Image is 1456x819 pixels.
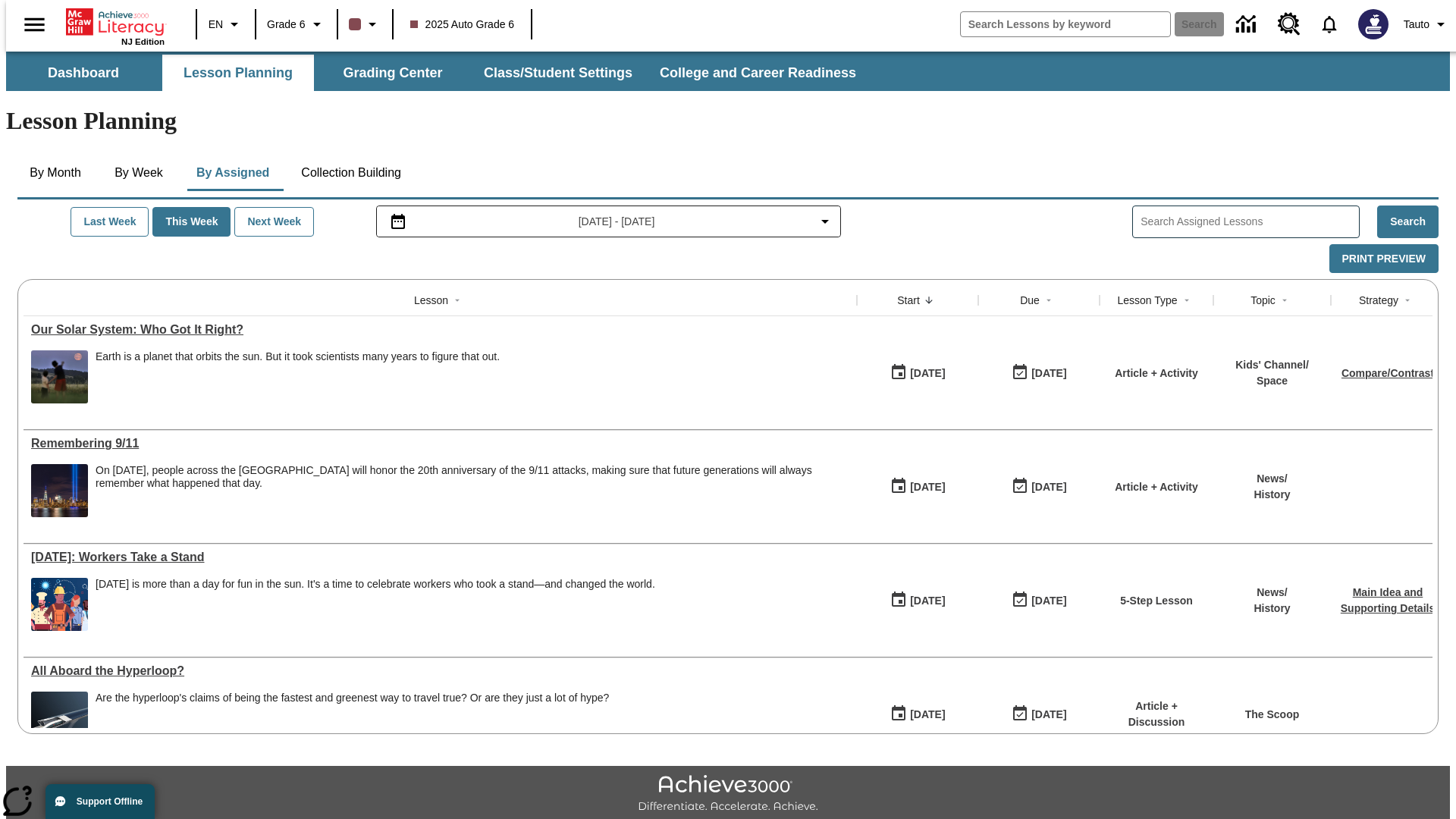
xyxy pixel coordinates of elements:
[31,464,88,517] img: New York City Tribute in Light from Liberty State Park, New Jersey
[1341,367,1434,379] a: Compare/Contrast
[1404,17,1429,33] span: Tauto
[910,478,945,497] div: [DATE]
[1031,364,1066,383] div: [DATE]
[6,55,870,91] div: SubNavbar
[885,586,950,615] button: 09/01/25: First time the lesson was available
[31,664,849,678] a: All Aboard the Hyperloop?, Lessons
[31,350,88,403] img: One child points up at the moon in the night sky as another child looks on.
[1341,586,1435,614] a: Main Idea and Supporting Details
[1310,5,1349,44] a: Notifications
[1276,291,1294,309] button: Sort
[1250,293,1276,308] div: Topic
[1269,4,1310,45] a: Resource Center, Will open in new tab
[1349,5,1398,44] button: Select a new avatar
[162,55,314,91] button: Lesson Planning
[1020,293,1040,308] div: Due
[8,55,159,91] button: Dashboard
[234,207,314,237] button: Next Week
[96,692,609,704] div: Are the hyperloop's claims of being the fastest and greenest way to travel true? Or are they just...
[1141,211,1359,233] input: Search Assigned Lessons
[96,578,655,591] div: [DATE] is more than a day for fun in the sun. It's a time to celebrate workers who took a stand—a...
[1107,698,1206,730] p: Article + Discussion
[1235,373,1309,389] p: Space
[1358,9,1389,39] img: Avatar
[961,12,1170,36] input: search field
[910,591,945,610] div: [DATE]
[1117,293,1177,308] div: Lesson Type
[289,155,413,191] button: Collection Building
[1115,479,1198,495] p: Article + Activity
[816,212,834,231] svg: Collapse Date Range Filter
[209,17,223,33] span: EN
[12,2,57,47] button: Open side menu
[1398,291,1417,309] button: Sort
[31,551,849,564] a: Labor Day: Workers Take a Stand, Lessons
[1031,591,1066,610] div: [DATE]
[1398,11,1456,38] button: Profile/Settings
[1377,206,1439,238] button: Search
[1040,291,1058,309] button: Sort
[31,323,849,337] div: Our Solar System: Who Got It Right?
[17,155,93,191] button: By Month
[910,705,945,724] div: [DATE]
[1329,244,1439,274] button: Print Preview
[1031,705,1066,724] div: [DATE]
[31,692,88,745] img: Artist rendering of Hyperloop TT vehicle entering a tunnel
[267,17,306,33] span: Grade 6
[1235,357,1309,373] p: Kids' Channel /
[1006,586,1072,615] button: 09/07/25: Last day the lesson can be accessed
[1178,291,1196,309] button: Sort
[96,578,655,631] div: Labor Day is more than a day for fun in the sun. It's a time to celebrate workers who took a stan...
[96,464,849,517] div: On September 11, 2021, people across the United States will honor the 20th anniversary of the 9/1...
[317,55,469,91] button: Grading Center
[45,784,155,819] button: Support Offline
[96,350,500,363] div: Earth is a planet that orbits the sun. But it took scientists many years to figure that out.
[1006,472,1072,501] button: 09/01/25: Last day the lesson can be accessed
[1254,601,1290,617] p: History
[1245,707,1300,723] p: The Scoop
[66,7,165,37] a: Home
[885,359,950,388] button: 09/01/25: First time the lesson was available
[472,55,645,91] button: Class/Student Settings
[101,155,177,191] button: By Week
[77,796,143,807] span: Support Offline
[121,37,165,46] span: NJ Edition
[31,437,849,450] a: Remembering 9/11, Lessons
[96,350,500,403] div: Earth is a planet that orbits the sun. But it took scientists many years to figure that out.
[96,692,609,745] div: Are the hyperloop's claims of being the fastest and greenest way to travel true? Or are they just...
[383,212,835,231] button: Select the date range menu item
[1120,593,1193,609] p: 5-Step Lesson
[66,5,165,46] div: Home
[885,472,950,501] button: 09/01/25: First time the lesson was available
[343,11,388,38] button: Class color is dark brown. Change class color
[31,437,849,450] div: Remembering 9/11
[579,214,655,230] span: [DATE] - [DATE]
[31,664,849,678] div: All Aboard the Hyperloop?
[1254,585,1290,601] p: News /
[96,464,849,490] div: On [DATE], people across the [GEOGRAPHIC_DATA] will honor the 20th anniversary of the 9/11 attack...
[1254,487,1290,503] p: History
[448,291,466,309] button: Sort
[1031,478,1066,497] div: [DATE]
[410,17,515,33] span: 2025 Auto Grade 6
[184,155,281,191] button: By Assigned
[414,293,448,308] div: Lesson
[6,52,1450,91] div: SubNavbar
[71,207,149,237] button: Last Week
[897,293,920,308] div: Start
[1227,4,1269,45] a: Data Center
[885,700,950,729] button: 07/21/25: First time the lesson was available
[648,55,868,91] button: College and Career Readiness
[1359,293,1398,308] div: Strategy
[31,551,849,564] div: Labor Day: Workers Take a Stand
[1006,359,1072,388] button: 09/01/25: Last day the lesson can be accessed
[1006,700,1072,729] button: 06/30/26: Last day the lesson can be accessed
[261,11,332,38] button: Grade: Grade 6, Select a grade
[202,11,250,38] button: Language: EN, Select a language
[1115,366,1198,381] p: Article + Activity
[152,207,231,237] button: This Week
